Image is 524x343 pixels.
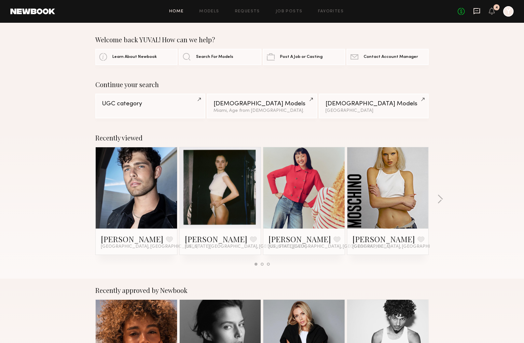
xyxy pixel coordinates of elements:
[319,94,429,118] a: [DEMOGRAPHIC_DATA] Models[GEOGRAPHIC_DATA]
[503,6,514,17] a: Y
[101,244,198,249] span: [GEOGRAPHIC_DATA], [GEOGRAPHIC_DATA]
[214,109,310,113] div: Miami, Age from [DEMOGRAPHIC_DATA].
[179,49,261,65] a: Search For Models
[495,6,498,9] div: 4
[352,234,415,244] a: [PERSON_NAME]
[95,36,429,44] div: Welcome back YUVAL! How can we help?
[112,55,157,59] span: Learn About Newbook
[185,244,307,249] span: [US_STATE][GEOGRAPHIC_DATA], [GEOGRAPHIC_DATA]
[207,94,317,118] a: [DEMOGRAPHIC_DATA] ModelsMiami, Age from [DEMOGRAPHIC_DATA].
[325,109,422,113] div: [GEOGRAPHIC_DATA]
[280,55,323,59] span: Post A Job or Casting
[214,101,310,107] div: [DEMOGRAPHIC_DATA] Models
[196,55,233,59] span: Search For Models
[352,244,449,249] span: [GEOGRAPHIC_DATA], [GEOGRAPHIC_DATA]
[318,9,344,14] a: Favorites
[101,234,163,244] a: [PERSON_NAME]
[364,55,418,59] span: Contact Account Manager
[185,234,247,244] a: [PERSON_NAME]
[169,9,184,14] a: Home
[95,49,177,65] a: Learn About Newbook
[269,234,331,244] a: [PERSON_NAME]
[95,81,429,88] div: Continue your search
[263,49,345,65] a: Post A Job or Casting
[95,286,429,294] div: Recently approved by Newbook
[95,94,205,118] a: UGC category
[199,9,219,14] a: Models
[325,101,422,107] div: [DEMOGRAPHIC_DATA] Models
[269,244,390,249] span: [US_STATE][GEOGRAPHIC_DATA], [GEOGRAPHIC_DATA]
[347,49,429,65] a: Contact Account Manager
[102,101,199,107] div: UGC category
[276,9,303,14] a: Job Posts
[95,134,429,142] div: Recently viewed
[235,9,260,14] a: Requests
